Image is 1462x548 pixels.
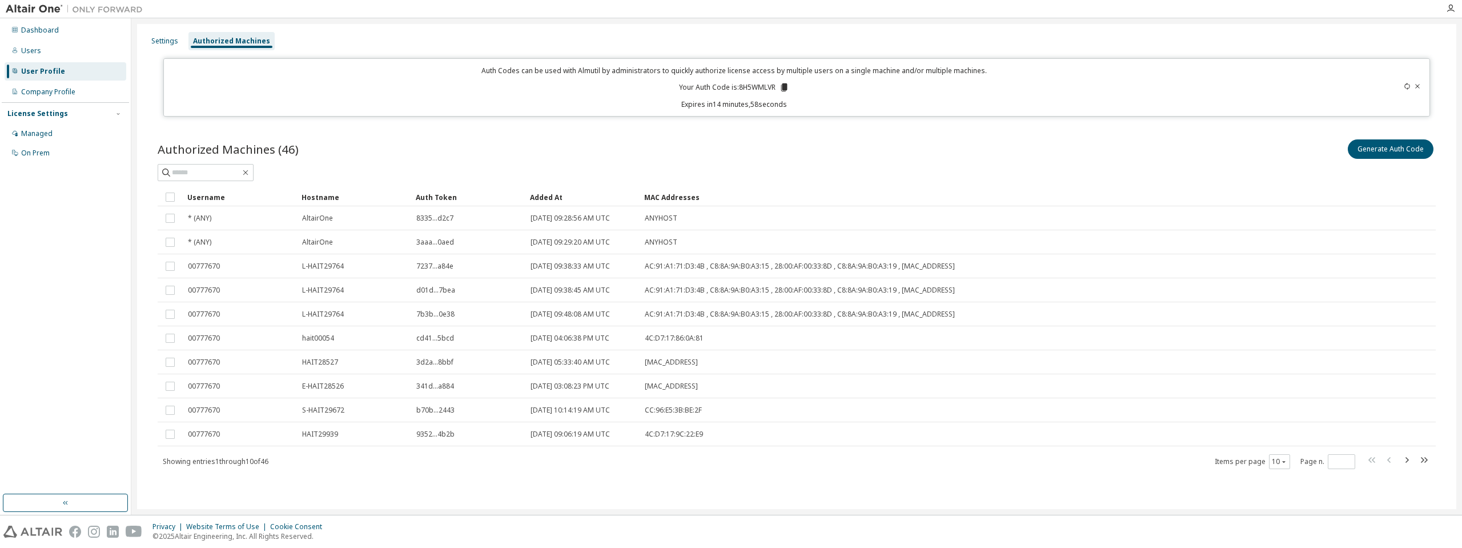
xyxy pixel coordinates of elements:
span: [DATE] 09:06:19 AM UTC [531,430,610,439]
div: User Profile [21,67,65,76]
span: HAIT29939 [302,430,338,439]
span: 00777670 [188,262,220,271]
span: 00777670 [188,382,220,391]
div: On Prem [21,149,50,158]
span: Items per page [1215,454,1290,469]
div: Managed [21,129,53,138]
span: [DATE] 09:29:20 AM UTC [531,238,610,247]
div: Privacy [152,522,186,531]
img: Altair One [6,3,148,15]
span: 4C:D7:17:9C:22:E9 [645,430,703,439]
div: Cookie Consent [270,522,329,531]
span: 8335...d2c7 [416,214,453,223]
span: AltairOne [302,238,333,247]
span: 00777670 [188,334,220,343]
span: 7237...a84e [416,262,453,271]
span: S-HAIT29672 [302,406,344,415]
span: * (ANY) [188,238,211,247]
span: 9352...4b2b [416,430,455,439]
span: b70b...2443 [416,406,455,415]
span: Authorized Machines (46) [158,141,299,157]
button: 10 [1272,457,1287,466]
span: 7b3b...0e38 [416,310,455,319]
img: linkedin.svg [107,526,119,538]
div: Authorized Machines [193,37,270,46]
div: Company Profile [21,87,75,97]
span: Page n. [1300,454,1355,469]
div: License Settings [7,109,68,118]
span: 00777670 [188,430,220,439]
span: [DATE] 09:48:08 AM UTC [531,310,610,319]
span: CC:96:E5:3B:BE:2F [645,406,702,415]
span: 341d...a884 [416,382,454,391]
span: 00777670 [188,406,220,415]
img: youtube.svg [126,526,142,538]
div: Added At [530,188,635,206]
span: HAIT28527 [302,358,338,367]
span: AC:91:A1:71:D3:4B , C8:8A:9A:B0:A3:15 , 28:00:AF:00:33:8D , C8:8A:9A:B0:A3:19 , [MAC_ADDRESS] [645,286,955,295]
p: Auth Codes can be used with Almutil by administrators to quickly authorize license access by mult... [171,66,1297,75]
img: facebook.svg [69,526,81,538]
span: AC:91:A1:71:D3:4B , C8:8A:9A:B0:A3:15 , 28:00:AF:00:33:8D , C8:8A:9A:B0:A3:19 , [MAC_ADDRESS] [645,262,955,271]
div: Username [187,188,292,206]
span: 00777670 [188,358,220,367]
div: Dashboard [21,26,59,35]
span: [DATE] 09:28:56 AM UTC [531,214,610,223]
span: * (ANY) [188,214,211,223]
div: Users [21,46,41,55]
span: [DATE] 04:06:38 PM UTC [531,334,609,343]
span: 00777670 [188,310,220,319]
span: d01d...7bea [416,286,455,295]
span: [DATE] 09:38:33 AM UTC [531,262,610,271]
span: 4C:D7:17:86:0A:81 [645,334,704,343]
span: [MAC_ADDRESS] [645,382,698,391]
span: hait00054 [302,334,334,343]
span: L-HAIT29764 [302,286,344,295]
div: Auth Token [416,188,521,206]
span: Showing entries 1 through 10 of 46 [163,457,268,466]
span: ANYHOST [645,214,677,223]
div: Hostname [302,188,407,206]
span: 3aaa...0aed [416,238,454,247]
img: instagram.svg [88,526,100,538]
button: Generate Auth Code [1348,139,1433,159]
p: © 2025 Altair Engineering, Inc. All Rights Reserved. [152,531,329,541]
span: [DATE] 10:14:19 AM UTC [531,406,610,415]
span: L-HAIT29764 [302,262,344,271]
span: [DATE] 03:08:23 PM UTC [531,382,609,391]
span: 00777670 [188,286,220,295]
span: L-HAIT29764 [302,310,344,319]
span: cd41...5bcd [416,334,454,343]
div: Settings [151,37,178,46]
p: Your Auth Code is: 8H5WMLVR [679,82,789,93]
div: MAC Addresses [644,188,1316,206]
span: AC:91:A1:71:D3:4B , C8:8A:9A:B0:A3:15 , 28:00:AF:00:33:8D , C8:8A:9A:B0:A3:19 , [MAC_ADDRESS] [645,310,955,319]
span: [MAC_ADDRESS] [645,358,698,367]
span: AltairOne [302,214,333,223]
div: Website Terms of Use [186,522,270,531]
span: 3d2a...8bbf [416,358,453,367]
span: [DATE] 09:38:45 AM UTC [531,286,610,295]
span: E-HAIT28526 [302,382,344,391]
p: Expires in 14 minutes, 58 seconds [171,99,1297,109]
span: [DATE] 05:33:40 AM UTC [531,358,610,367]
img: altair_logo.svg [3,526,62,538]
span: ANYHOST [645,238,677,247]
